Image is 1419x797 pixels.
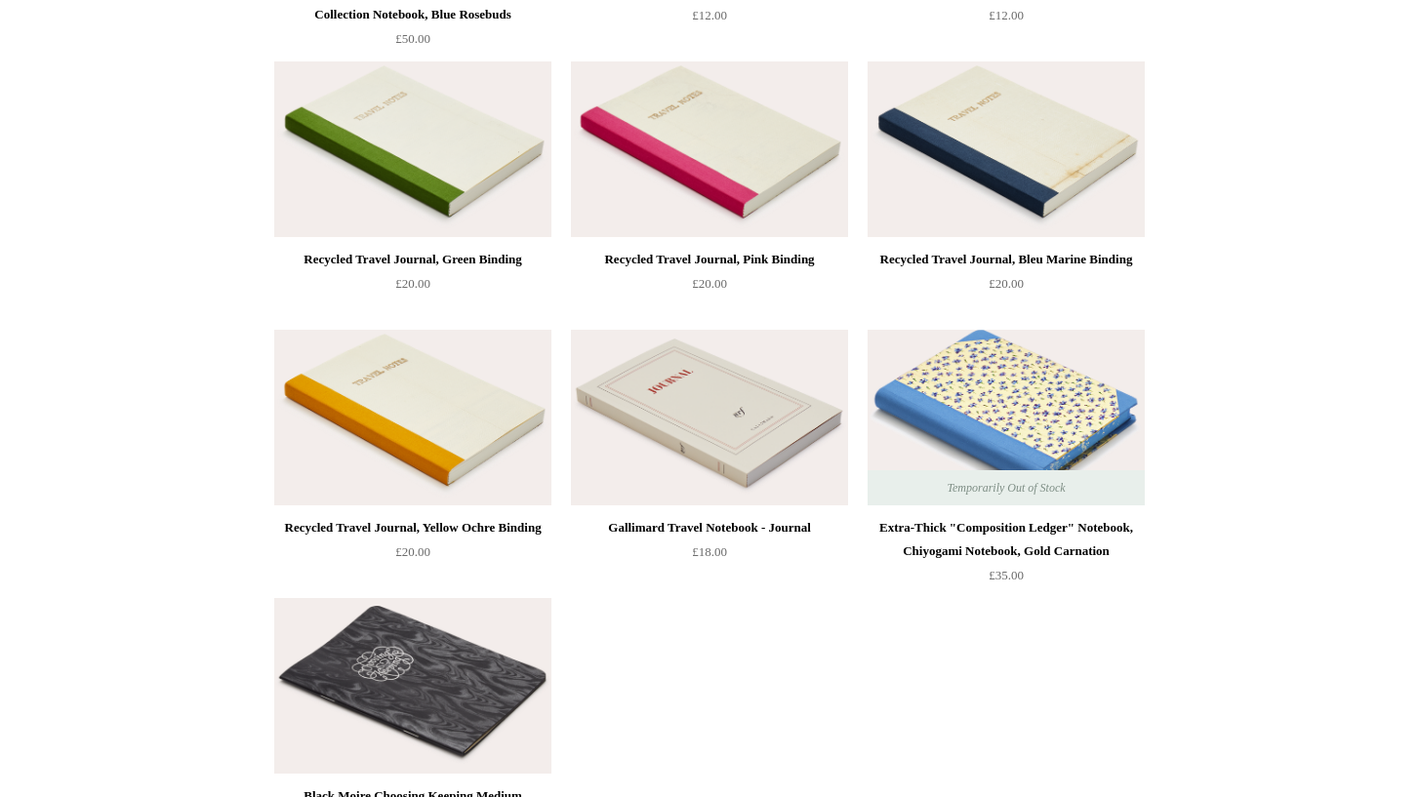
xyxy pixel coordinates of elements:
[692,276,727,291] span: £20.00
[868,516,1145,596] a: Extra-Thick "Composition Ledger" Notebook, Chiyogami Notebook, Gold Carnation £35.00
[868,330,1145,505] img: Extra-Thick "Composition Ledger" Notebook, Chiyogami Notebook, Gold Carnation
[868,248,1145,328] a: Recycled Travel Journal, Bleu Marine Binding £20.00
[692,8,727,22] span: £12.00
[571,61,848,237] a: Recycled Travel Journal, Pink Binding Recycled Travel Journal, Pink Binding
[274,330,551,505] a: Recycled Travel Journal, Yellow Ochre Binding Recycled Travel Journal, Yellow Ochre Binding
[274,598,551,774] img: Black Moire Choosing Keeping Medium Notebook
[274,248,551,328] a: Recycled Travel Journal, Green Binding £20.00
[571,516,848,596] a: Gallimard Travel Notebook - Journal £18.00
[274,516,551,596] a: Recycled Travel Journal, Yellow Ochre Binding £20.00
[274,330,551,505] img: Recycled Travel Journal, Yellow Ochre Binding
[692,544,727,559] span: £18.00
[576,248,843,271] div: Recycled Travel Journal, Pink Binding
[989,276,1024,291] span: £20.00
[989,568,1024,582] span: £35.00
[274,61,551,237] a: Recycled Travel Journal, Green Binding Recycled Travel Journal, Green Binding
[279,516,547,539] div: Recycled Travel Journal, Yellow Ochre Binding
[576,516,843,539] div: Gallimard Travel Notebook - Journal
[571,248,848,328] a: Recycled Travel Journal, Pink Binding £20.00
[395,544,430,559] span: £20.00
[395,31,430,46] span: £50.00
[872,516,1140,563] div: Extra-Thick "Composition Ledger" Notebook, Chiyogami Notebook, Gold Carnation
[868,61,1145,237] img: Recycled Travel Journal, Bleu Marine Binding
[989,8,1024,22] span: £12.00
[279,248,547,271] div: Recycled Travel Journal, Green Binding
[395,276,430,291] span: £20.00
[571,61,848,237] img: Recycled Travel Journal, Pink Binding
[872,248,1140,271] div: Recycled Travel Journal, Bleu Marine Binding
[571,330,848,505] a: Gallimard Travel Notebook - Journal Gallimard Travel Notebook - Journal
[571,330,848,505] img: Gallimard Travel Notebook - Journal
[274,61,551,237] img: Recycled Travel Journal, Green Binding
[868,330,1145,505] a: Extra-Thick "Composition Ledger" Notebook, Chiyogami Notebook, Gold Carnation Extra-Thick "Compos...
[868,61,1145,237] a: Recycled Travel Journal, Bleu Marine Binding Recycled Travel Journal, Bleu Marine Binding
[274,598,551,774] a: Black Moire Choosing Keeping Medium Notebook Black Moire Choosing Keeping Medium Notebook
[927,470,1084,505] span: Temporarily Out of Stock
